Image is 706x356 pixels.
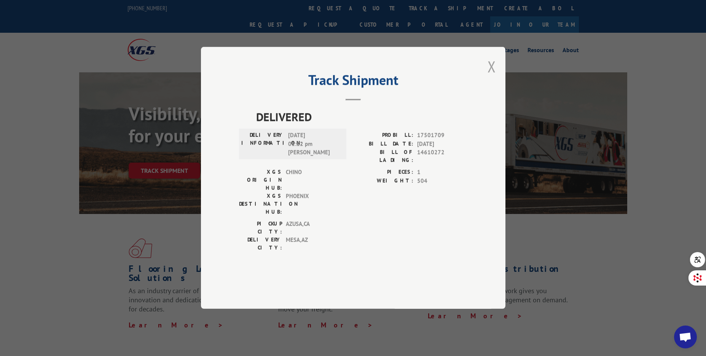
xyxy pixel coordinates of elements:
[353,168,413,177] label: PIECES:
[256,109,467,126] span: DELIVERED
[241,131,284,157] label: DELIVERY INFORMATION:
[353,148,413,164] label: BILL OF LADING:
[239,236,282,252] label: DELIVERY CITY:
[417,140,467,148] span: [DATE]
[417,177,467,185] span: 504
[417,148,467,164] span: 14610272
[286,220,337,236] span: AZUSA , CA
[286,168,337,192] span: CHINO
[674,326,697,348] div: Open chat
[239,168,282,192] label: XGS ORIGIN HUB:
[417,131,467,140] span: 17501709
[286,236,337,252] span: MESA , AZ
[239,220,282,236] label: PICKUP CITY:
[488,56,496,77] button: Close modal
[239,192,282,216] label: XGS DESTINATION HUB:
[417,168,467,177] span: 1
[353,140,413,148] label: BILL DATE:
[353,177,413,185] label: WEIGHT:
[286,192,337,216] span: PHOENIX
[239,75,467,89] h2: Track Shipment
[353,131,413,140] label: PROBILL:
[288,131,339,157] span: [DATE] 01:12 pm [PERSON_NAME]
